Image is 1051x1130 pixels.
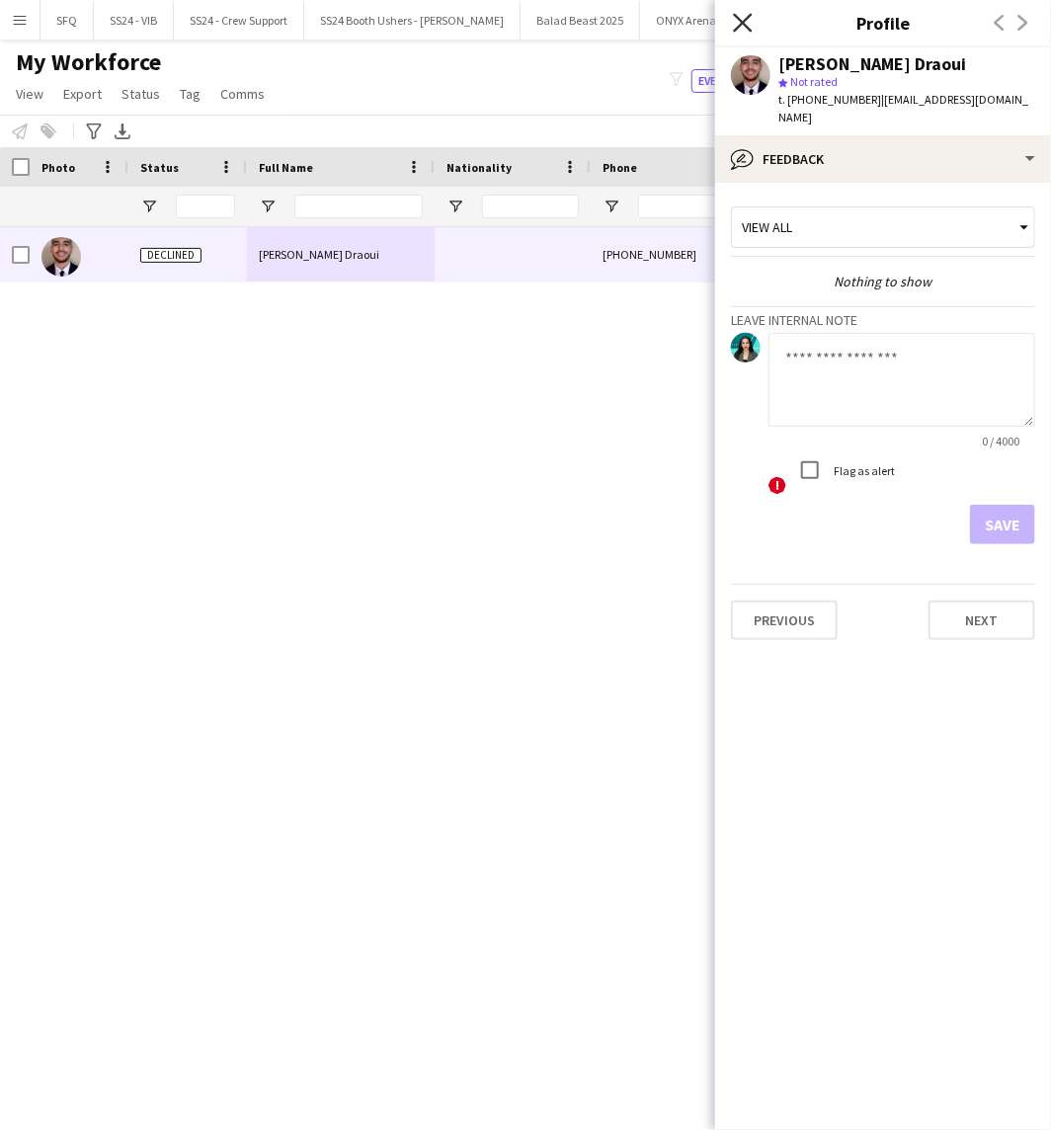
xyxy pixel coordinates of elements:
[715,10,1051,36] h3: Profile
[446,160,512,175] span: Nationality
[16,85,43,103] span: View
[40,1,94,40] button: SFQ
[259,198,277,215] button: Open Filter Menu
[778,55,966,73] div: [PERSON_NAME] Draoui
[521,1,640,40] button: Balad Beast 2025
[929,601,1035,640] button: Next
[638,195,832,218] input: Phone Filter Input
[16,47,161,77] span: My Workforce
[966,434,1035,448] span: 0 / 4000
[111,120,134,143] app-action-btn: Export XLSX
[41,160,75,175] span: Photo
[55,81,110,107] a: Export
[778,92,1028,124] span: | [EMAIL_ADDRESS][DOMAIN_NAME]
[742,218,792,236] span: View all
[114,81,168,107] a: Status
[172,81,208,107] a: Tag
[603,160,637,175] span: Phone
[446,198,464,215] button: Open Filter Menu
[63,85,102,103] span: Export
[768,477,786,495] span: !
[830,463,895,478] label: Flag as alert
[140,248,202,263] span: Declined
[8,81,51,107] a: View
[212,81,273,107] a: Comms
[174,1,304,40] button: SS24 - Crew Support
[41,237,81,277] img: Anas Ghurs Draoui
[82,120,106,143] app-action-btn: Advanced filters
[180,85,201,103] span: Tag
[140,160,179,175] span: Status
[304,1,521,40] button: SS24 Booth Ushers - [PERSON_NAME]
[715,135,1051,183] div: Feedback
[259,247,379,262] span: [PERSON_NAME] Draoui
[691,69,790,93] button: Everyone8,313
[731,311,1035,329] h3: Leave internal note
[591,227,844,282] div: [PHONE_NUMBER]
[294,195,423,218] input: Full Name Filter Input
[140,198,158,215] button: Open Filter Menu
[640,1,759,40] button: ONYX Arena 2025
[220,85,265,103] span: Comms
[94,1,174,40] button: SS24 - VIB
[790,74,838,89] span: Not rated
[482,195,579,218] input: Nationality Filter Input
[259,160,313,175] span: Full Name
[176,195,235,218] input: Status Filter Input
[778,92,881,107] span: t. [PHONE_NUMBER]
[731,601,838,640] button: Previous
[603,198,620,215] button: Open Filter Menu
[121,85,160,103] span: Status
[731,273,1035,290] div: Nothing to show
